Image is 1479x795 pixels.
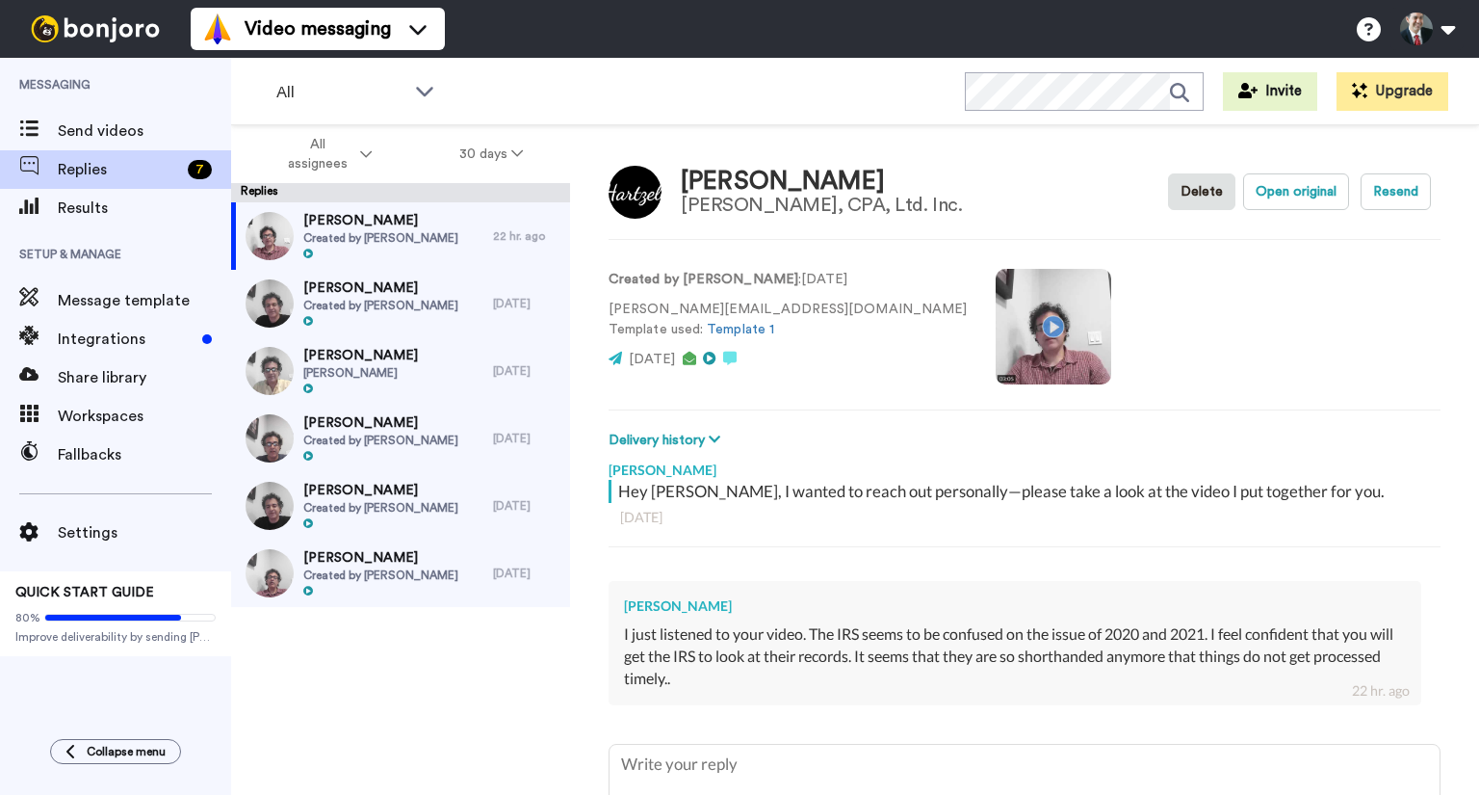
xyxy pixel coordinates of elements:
button: Open original [1243,173,1349,210]
span: Send videos [58,119,231,143]
span: Results [58,197,231,220]
img: vm-color.svg [202,13,233,44]
span: Collapse menu [87,744,166,759]
button: Resend [1361,173,1431,210]
span: Created by [PERSON_NAME] [303,500,458,516]
span: Created by [PERSON_NAME] [303,298,458,313]
img: Image of Dena Hartzell [609,166,662,219]
span: All assignees [278,135,356,173]
span: 80% [15,610,40,625]
button: Invite [1223,72,1317,111]
p: [PERSON_NAME][EMAIL_ADDRESS][DOMAIN_NAME] Template used: [609,300,967,340]
span: Fallbacks [58,443,231,466]
span: Integrations [58,328,195,351]
div: [DATE] [620,508,1429,527]
span: [PERSON_NAME] [303,413,458,433]
span: Workspaces [58,405,231,428]
div: [PERSON_NAME] [609,451,1440,480]
img: fd01fc4e-f753-4103-84dc-9e01e4da966d-thumb.jpg [246,482,294,530]
button: Upgrade [1336,72,1448,111]
span: Improve deliverability by sending [PERSON_NAME]’s from your own email [15,629,216,645]
button: All assignees [235,127,416,181]
div: [PERSON_NAME] [681,168,962,196]
div: Hey [PERSON_NAME], I wanted to reach out personally—please take a look at the video I put togethe... [618,480,1436,503]
div: 22 hr. ago [1352,681,1410,701]
a: [PERSON_NAME]Created by [PERSON_NAME][DATE] [231,405,570,472]
div: [PERSON_NAME], CPA, Ltd. Inc. [681,195,962,216]
img: 264d6ad9-c4a0-4c43-b1a4-1196c4a61cc6-thumb.jpg [246,347,294,395]
div: [PERSON_NAME] [624,596,1406,616]
button: Delete [1168,173,1235,210]
span: Settings [58,521,231,544]
span: [PERSON_NAME] [303,365,418,381]
button: 30 days [416,137,567,172]
span: [PERSON_NAME] [303,346,418,365]
img: 16c0afcd-2ea6-48a4-afc1-8c0afcceed8a-thumb.jpg [246,414,294,463]
div: Replies [231,183,570,202]
div: [DATE] [493,566,560,581]
span: [PERSON_NAME] [303,548,458,568]
img: 3ef9698e-9007-4838-81c6-0163995abf1c-thumb.jpg [246,549,294,597]
button: Collapse menu [50,739,181,764]
a: [PERSON_NAME]Created by [PERSON_NAME][DATE] [231,540,570,607]
span: All [276,81,405,104]
div: 7 [188,160,212,179]
span: Created by [PERSON_NAME] [303,433,458,448]
p: : [DATE] [609,270,967,290]
a: [PERSON_NAME][PERSON_NAME][DATE] [231,337,570,405]
img: bj-logo-header-white.svg [23,15,168,42]
span: [PERSON_NAME] [303,481,458,500]
div: [DATE] [493,431,560,446]
a: Template 1 [707,323,774,336]
button: Delivery history [609,430,726,451]
span: Share library [58,366,231,389]
img: 12a81fd5-f119-43d1-96a1-9dcee7e4ad2b-thumb.jpg [246,212,294,260]
div: [DATE] [493,363,560,379]
a: [PERSON_NAME]Created by [PERSON_NAME][DATE] [231,472,570,540]
span: Message template [58,289,231,312]
a: [PERSON_NAME]Created by [PERSON_NAME][DATE] [231,270,570,337]
span: Created by [PERSON_NAME] [303,230,458,246]
span: Created by [PERSON_NAME] [303,568,458,583]
span: [DATE] [629,353,675,366]
img: c9e0a1a2-876d-4ef3-9e69-799750a6204f-thumb.jpg [246,279,294,328]
div: I just listened to your video. The IRS seems to be confused on the issue of 2020 and 2021. I feel... [624,623,1406,690]
span: [PERSON_NAME] [303,211,458,230]
div: 22 hr. ago [493,228,560,244]
div: [DATE] [493,296,560,311]
strong: Created by [PERSON_NAME] [609,273,798,286]
span: Replies [58,158,180,181]
span: Video messaging [245,15,391,42]
span: QUICK START GUIDE [15,586,154,599]
a: [PERSON_NAME]Created by [PERSON_NAME]22 hr. ago [231,202,570,270]
div: [DATE] [493,498,560,514]
span: [PERSON_NAME] [303,278,458,298]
